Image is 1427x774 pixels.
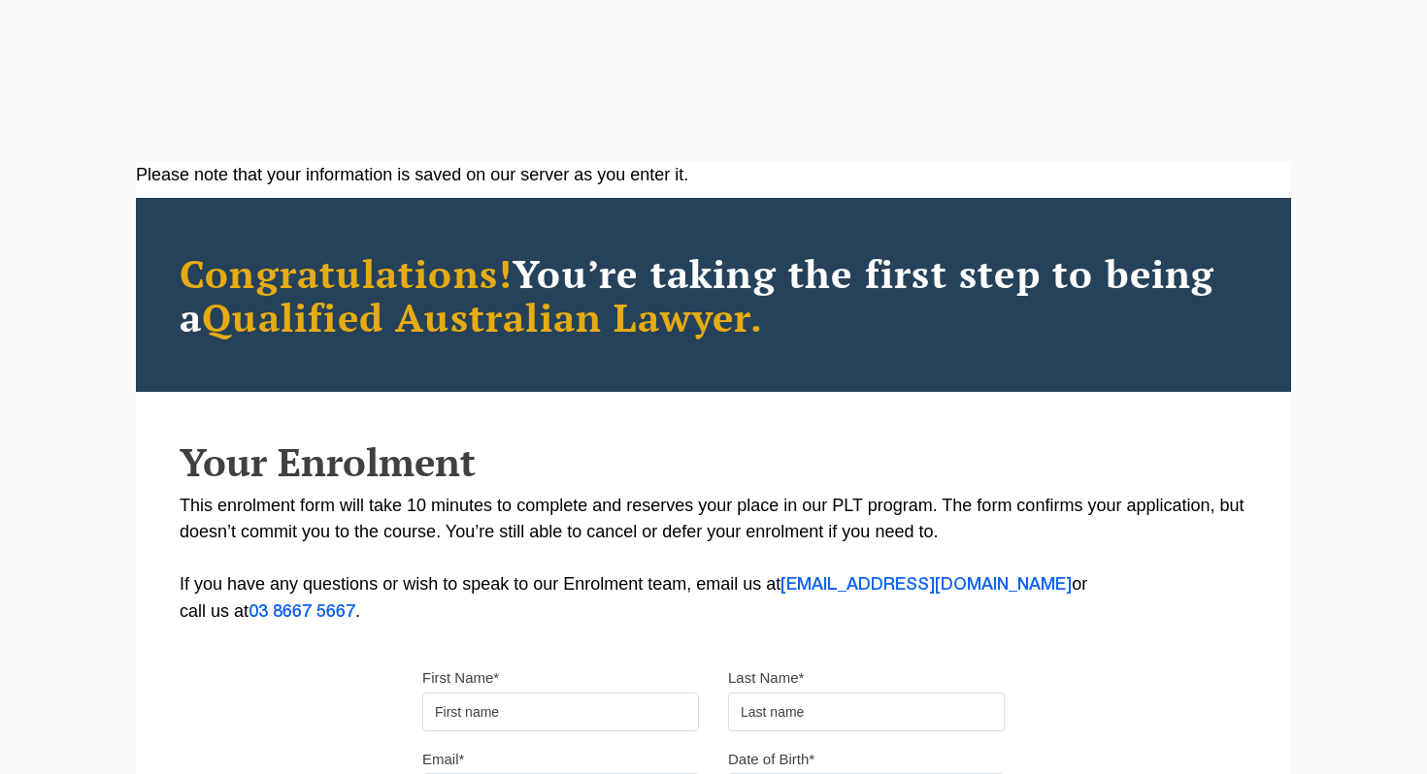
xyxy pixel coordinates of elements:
h2: You’re taking the first step to being a [180,251,1247,339]
div: Please note that your information is saved on our server as you enter it. [136,162,1291,188]
p: This enrolment form will take 10 minutes to complete and reserves your place in our PLT program. ... [180,493,1247,626]
input: First name [422,693,699,731]
a: [PERSON_NAME] Centre for Law [44,21,258,113]
label: Email* [422,750,464,769]
span: Congratulations! [180,247,513,299]
a: 03 8667 5667 [249,604,355,620]
h2: Your Enrolment [180,440,1247,483]
input: Last name [728,693,1005,731]
a: [EMAIL_ADDRESS][DOMAIN_NAME] [780,577,1072,593]
label: First Name* [422,668,499,688]
label: Last Name* [728,668,804,688]
label: Date of Birth* [728,750,814,769]
span: Qualified Australian Lawyer. [202,291,763,342]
